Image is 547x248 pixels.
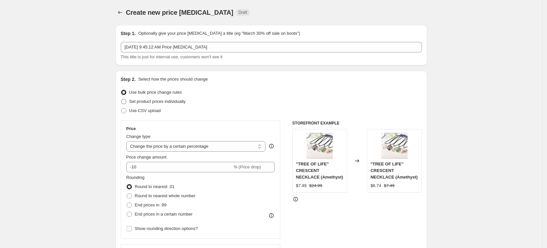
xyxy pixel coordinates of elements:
span: % (Price drop) [234,164,261,169]
img: product-image-1527200860_1080x_699e67f4-8337-420a-ac56-c22ff5889f84_80x.jpg [381,133,408,159]
span: Change type [126,134,151,139]
input: 30% off holiday sale [121,42,422,52]
span: Set product prices individually [129,99,186,104]
strike: $7.49 [384,182,395,189]
strike: $24.99 [309,182,322,189]
div: help [268,143,275,149]
input: -15 [126,162,232,172]
div: $7.49 [296,182,307,189]
span: Round to nearest .01 [135,184,175,189]
h6: STOREFRONT EXAMPLE [292,121,422,126]
span: "TREE OF LIFE" CRESCENT NECKLACE (Amethyst) [370,162,418,180]
span: Price change amount [126,155,167,160]
div: $6.74 [370,182,381,189]
span: This title is just for internal use, customers won't see it [121,54,222,59]
span: "TREE OF LIFE" CRESCENT NECKLACE (Amethyst) [296,162,343,180]
span: Show rounding direction options? [135,226,198,231]
span: Use CSV upload [129,108,161,113]
h2: Step 2. [121,76,136,83]
span: Use bulk price change rules [129,90,182,95]
span: Round to nearest whole number [135,193,196,198]
span: End prices in a certain number [135,212,193,217]
img: product-image-1527200860_1080x_699e67f4-8337-420a-ac56-c22ff5889f84_80x.jpg [306,133,333,159]
span: Draft [239,10,247,15]
span: Create new price [MEDICAL_DATA] [126,9,234,16]
p: Optionally give your price [MEDICAL_DATA] a title (eg "March 30% off sale on boots") [138,30,300,37]
span: End prices in .99 [135,202,167,207]
h2: Step 1. [121,30,136,37]
h3: Price [126,126,136,131]
p: Select how the prices should change [138,76,208,83]
button: Price change jobs [116,8,125,17]
span: Rounding [126,175,145,180]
